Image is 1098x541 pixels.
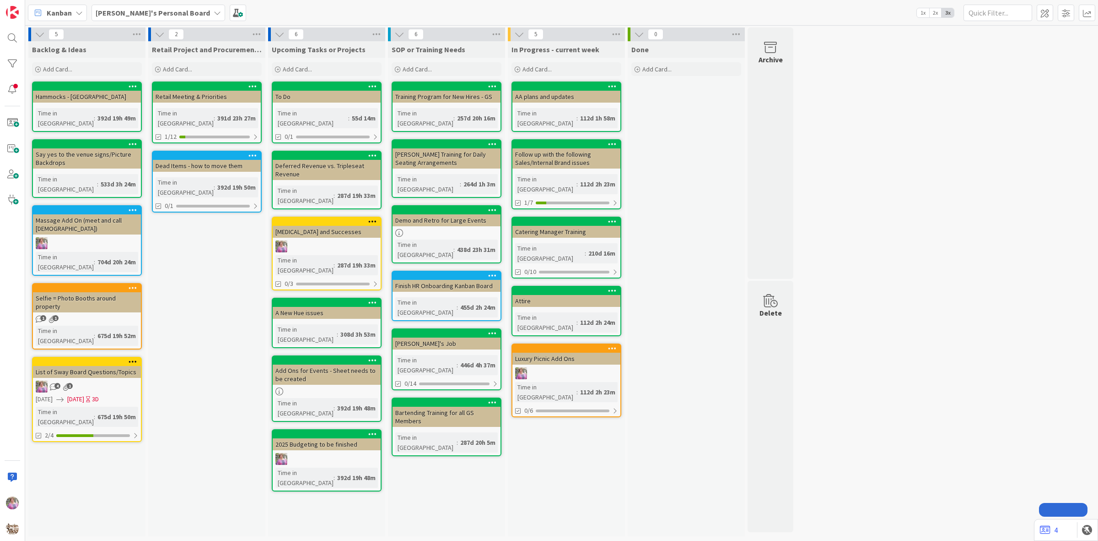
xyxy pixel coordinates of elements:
[393,338,501,350] div: [PERSON_NAME]'s Job
[334,473,335,483] span: :
[36,407,94,427] div: Time in [GEOGRAPHIC_DATA]
[458,302,498,312] div: 455d 2h 24m
[512,218,620,238] div: Catering Manager Training
[33,237,141,249] div: OM
[392,139,501,198] a: [PERSON_NAME] Training for Daily Seating ArrangementsTime in [GEOGRAPHIC_DATA]:264d 1h 3m
[32,82,142,132] a: Hammocks - [GEOGRAPHIC_DATA]Time in [GEOGRAPHIC_DATA]:392d 19h 49m
[273,152,381,180] div: Deferred Revenue vs. Tripleseat Revenue
[512,148,620,169] div: Follow up with the following Sales/Internal Brand issues
[163,65,192,73] span: Add Card...
[273,453,381,465] div: OM
[273,240,381,252] div: OM
[94,113,95,123] span: :
[153,152,261,172] div: Dead Items - how to move them
[96,8,210,17] b: [PERSON_NAME]'s Personal Board
[272,429,382,492] a: 2025 Budgeting to be finishedOMTime in [GEOGRAPHIC_DATA]:392d 19h 48m
[36,252,94,272] div: Time in [GEOGRAPHIC_DATA]
[95,331,138,341] div: 675d 19h 52m
[392,205,501,263] a: Demo and Retro for Large EventsTime in [GEOGRAPHIC_DATA]:438d 23h 31m
[457,437,458,448] span: :
[512,367,620,379] div: OM
[33,381,141,393] div: OM
[272,217,382,290] a: [MEDICAL_DATA] and SuccessesOMTime in [GEOGRAPHIC_DATA]:287d 19h 33m0/3
[515,243,585,263] div: Time in [GEOGRAPHIC_DATA]
[32,205,142,276] a: Massage Add On (meet and call [DEMOGRAPHIC_DATA])OMTime in [GEOGRAPHIC_DATA]:704d 20h 24m
[273,226,381,238] div: [MEDICAL_DATA] and Successes
[33,91,141,103] div: Hammocks - [GEOGRAPHIC_DATA]
[98,179,138,189] div: 533d 3h 24m
[585,248,586,258] span: :
[47,7,72,18] span: Kanban
[524,198,533,208] span: 1/7
[6,522,19,535] img: avatar
[338,329,378,339] div: 308d 3h 53m
[578,113,618,123] div: 112d 1h 58m
[350,113,378,123] div: 55d 14m
[393,206,501,226] div: Demo and Retro for Large Events
[455,113,498,123] div: 257d 20h 16m
[275,255,334,275] div: Time in [GEOGRAPHIC_DATA]
[272,355,382,422] a: Add Ons for Events - Sheet needs to be createdTime in [GEOGRAPHIC_DATA]:392d 19h 48m
[6,497,19,509] img: OM
[273,356,381,385] div: Add Ons for Events - Sheet needs to be created
[393,140,501,169] div: [PERSON_NAME] Training for Daily Seating Arrangements
[511,45,599,54] span: In Progress - current week
[522,65,552,73] span: Add Card...
[273,160,381,180] div: Deferred Revenue vs. Tripleseat Revenue
[759,54,783,65] div: Archive
[576,113,578,123] span: :
[457,302,458,312] span: :
[403,65,432,73] span: Add Card...
[285,132,293,142] span: 0/1
[453,113,455,123] span: :
[395,432,457,453] div: Time in [GEOGRAPHIC_DATA]
[524,267,536,277] span: 0/10
[511,139,621,209] a: Follow up with the following Sales/Internal Brand issuesTime in [GEOGRAPHIC_DATA]:112d 2h 23m1/7
[334,260,335,270] span: :
[458,360,498,370] div: 446d 4h 37m
[153,91,261,103] div: Retail Meeting & Priorities
[642,65,672,73] span: Add Card...
[348,113,350,123] span: :
[392,328,501,390] a: [PERSON_NAME]'s JobTime in [GEOGRAPHIC_DATA]:446d 4h 37m0/14
[334,191,335,201] span: :
[515,382,576,402] div: Time in [GEOGRAPHIC_DATA]
[215,113,258,123] div: 391d 23h 27m
[92,394,99,404] div: 3D
[288,29,304,40] span: 6
[335,403,378,413] div: 392d 19h 48m
[576,179,578,189] span: :
[511,286,621,336] a: AttireTime in [GEOGRAPHIC_DATA]:112d 2h 24m
[512,91,620,103] div: AA plans and updates
[393,329,501,350] div: [PERSON_NAME]'s Job
[457,360,458,370] span: :
[395,355,457,375] div: Time in [GEOGRAPHIC_DATA]
[512,344,620,365] div: Luxury Picnic Add Ons
[6,6,19,19] img: Visit kanbanzone.com
[586,248,618,258] div: 210d 16m
[153,160,261,172] div: Dead Items - how to move them
[153,82,261,103] div: Retail Meeting & Priorities
[512,82,620,103] div: AA plans and updates
[515,312,576,333] div: Time in [GEOGRAPHIC_DATA]
[392,398,501,456] a: Bartending Training for all GS MembersTime in [GEOGRAPHIC_DATA]:287d 20h 5m
[275,453,287,465] img: OM
[512,226,620,238] div: Catering Manager Training
[273,82,381,103] div: To Do
[335,191,378,201] div: 287d 19h 33m
[917,8,929,17] span: 1x
[36,326,94,346] div: Time in [GEOGRAPHIC_DATA]
[165,201,173,211] span: 0/1
[272,45,366,54] span: Upcoming Tasks or Projects
[95,412,138,422] div: 675d 19h 50m
[275,398,334,418] div: Time in [GEOGRAPHIC_DATA]
[152,45,262,54] span: Retail Project and Procurement Goals
[275,108,348,128] div: Time in [GEOGRAPHIC_DATA]
[408,29,424,40] span: 6
[36,394,53,404] span: [DATE]
[578,387,618,397] div: 112d 2h 23m
[152,151,262,213] a: Dead Items - how to move themTime in [GEOGRAPHIC_DATA]:392d 19h 50m0/1
[273,438,381,450] div: 2025 Budgeting to be finished
[95,257,138,267] div: 704d 20h 24m
[337,329,338,339] span: :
